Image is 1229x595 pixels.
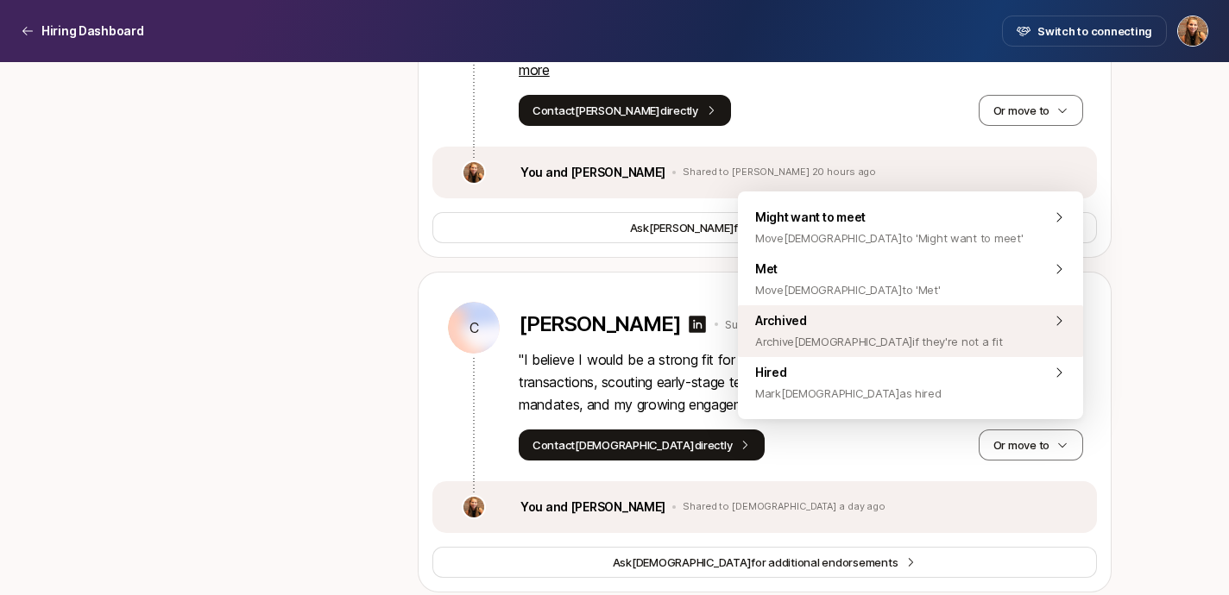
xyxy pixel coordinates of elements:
img: c777a5ab_2847_4677_84ce_f0fc07219358.jpg [463,162,484,183]
button: Switch to connecting [1002,16,1167,47]
span: [PERSON_NAME] [649,221,734,235]
span: Archived [755,310,1002,352]
span: [DEMOGRAPHIC_DATA] [632,555,751,569]
span: Ask for additional endorsements [630,219,881,236]
p: Shared to [PERSON_NAME] 20 hours ago [683,166,876,178]
button: Contact[PERSON_NAME]directly [519,95,731,126]
span: Hired [755,362,942,404]
span: Move [DEMOGRAPHIC_DATA] to 'Met' [755,279,941,300]
span: Switch to connecting [1037,22,1152,40]
span: Archive [DEMOGRAPHIC_DATA] if they're not a fit [755,331,1002,352]
p: [PERSON_NAME] [519,312,680,336]
span: Met [755,259,941,300]
p: Shared to [DEMOGRAPHIC_DATA] a day ago [683,501,886,513]
span: Move [DEMOGRAPHIC_DATA] to 'Might want to meet' [755,228,1023,248]
span: Might want to meet [755,207,1023,248]
p: Suggested themselves a day ago [725,316,896,333]
button: Ask[PERSON_NAME]for additional endorsements [432,212,1097,243]
div: Or move to [738,191,1083,419]
button: Or move to [979,429,1083,460]
span: Ask for additional endorsements [613,554,898,571]
img: Katie Reiner [1178,16,1207,46]
p: You and [PERSON_NAME] [520,162,665,183]
p: " I believe I would be a strong fit for the team given my experience advising private capital tra... [519,348,1083,416]
button: Or move to [979,95,1083,126]
span: Mark [DEMOGRAPHIC_DATA] as hired [755,383,942,404]
p: You and [PERSON_NAME] [520,497,665,517]
p: C [470,317,479,338]
button: Contact[DEMOGRAPHIC_DATA]directly [519,429,765,460]
img: c777a5ab_2847_4677_84ce_f0fc07219358.jpg [463,497,484,517]
button: Katie Reiner [1177,16,1208,47]
button: Ask[DEMOGRAPHIC_DATA]for additional endorsements [432,547,1097,578]
p: Hiring Dashboard [41,21,144,41]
